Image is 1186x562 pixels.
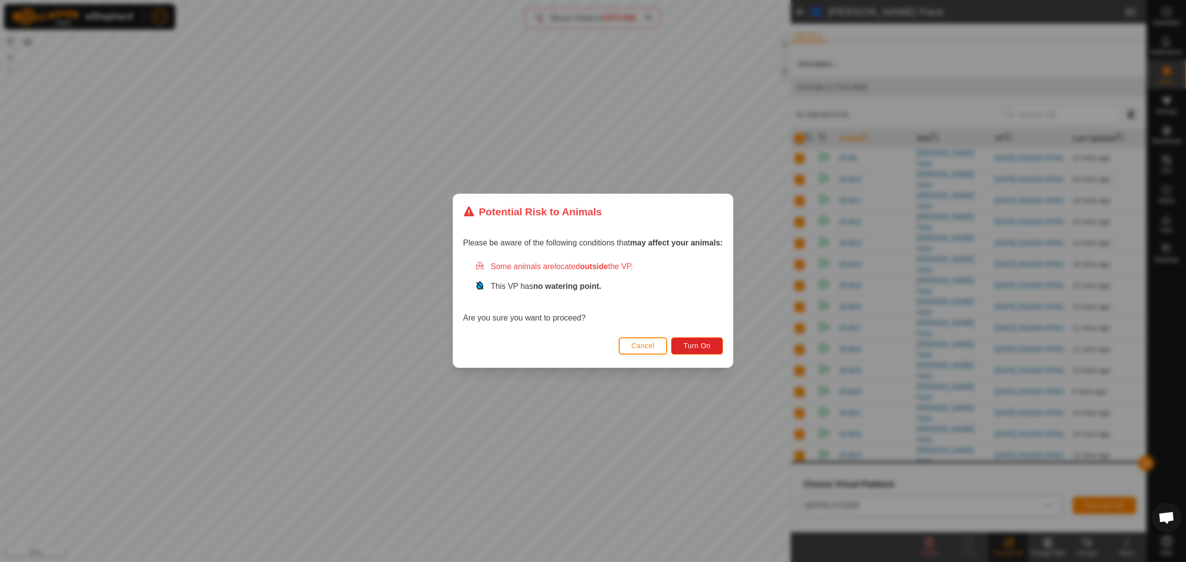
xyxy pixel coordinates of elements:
[463,239,723,247] span: Please be aware of the following conditions that
[619,337,668,355] button: Cancel
[491,282,601,291] span: This VP has
[554,263,633,271] span: located the VP.
[533,282,601,291] strong: no watering point.
[475,261,723,273] div: Some animals are
[672,337,723,355] button: Turn On
[463,204,602,219] div: Potential Risk to Animals
[630,239,723,247] strong: may affect your animals:
[463,261,723,324] div: Are you sure you want to proceed?
[632,342,655,350] span: Cancel
[580,263,608,271] strong: outside
[684,342,711,350] span: Turn On
[1152,503,1182,532] div: Open chat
